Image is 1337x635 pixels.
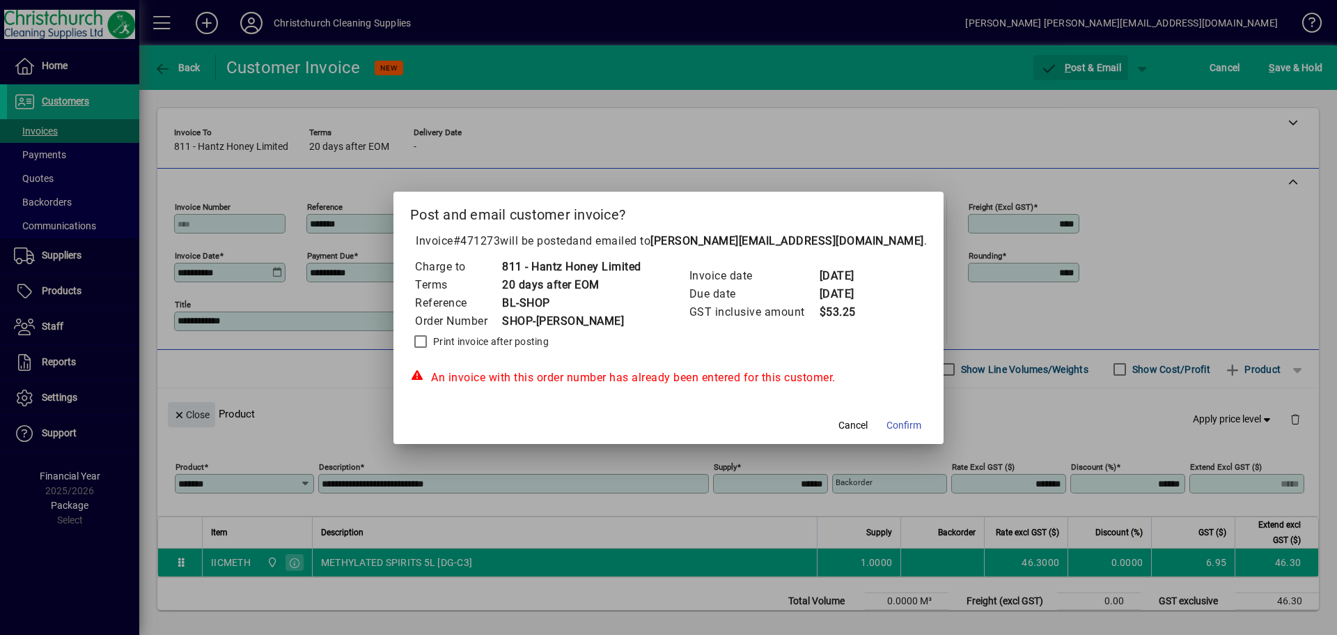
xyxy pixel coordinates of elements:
[819,285,875,303] td: [DATE]
[393,192,944,232] h2: Post and email customer invoice?
[414,276,501,294] td: Terms
[501,312,641,330] td: SHOP-[PERSON_NAME]
[572,234,924,247] span: and emailed to
[410,369,927,386] div: An invoice with this order number has already been entered for this customer.
[430,335,549,349] label: Print invoice after posting
[414,294,501,312] td: Reference
[881,413,927,438] button: Confirm
[414,258,501,276] td: Charge to
[501,294,641,312] td: BL-SHOP
[453,234,501,247] span: #471273
[831,413,875,438] button: Cancel
[689,267,819,285] td: Invoice date
[414,312,501,330] td: Order Number
[410,233,927,250] p: Invoice will be posted .
[689,303,819,321] td: GST inclusive amount
[501,258,641,276] td: 811 - Hantz Honey Limited
[689,285,819,303] td: Due date
[501,276,641,294] td: 20 days after EOM
[838,418,868,433] span: Cancel
[886,418,921,433] span: Confirm
[650,234,924,247] b: [PERSON_NAME][EMAIL_ADDRESS][DOMAIN_NAME]
[819,267,875,285] td: [DATE]
[819,303,875,321] td: $53.25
